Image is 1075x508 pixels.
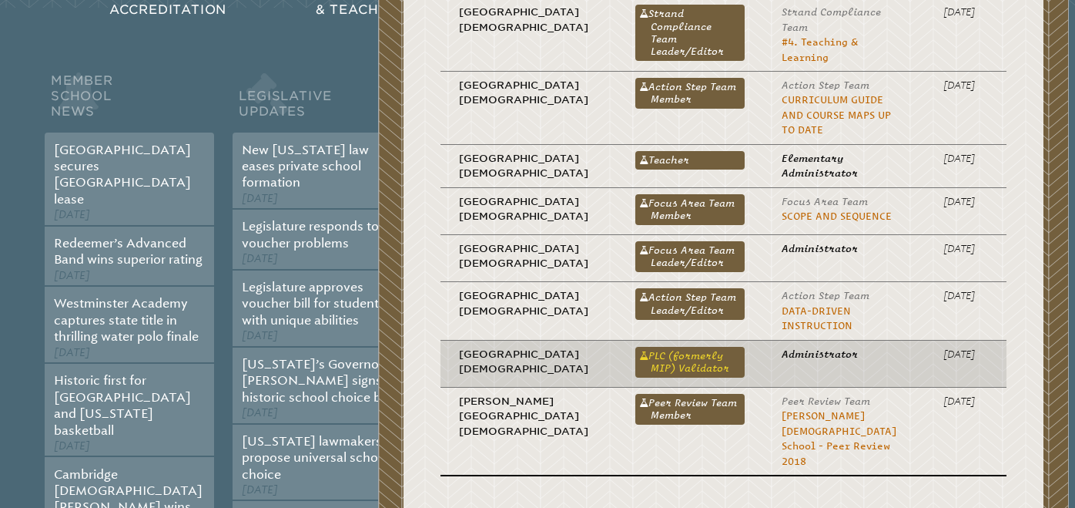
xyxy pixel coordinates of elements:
[782,395,870,407] span: Peer Review Team
[782,79,869,91] span: Action Step Team
[782,36,858,62] a: #4. Teaching & Learning
[782,347,906,362] p: Administrator
[54,439,90,452] span: [DATE]
[782,290,869,301] span: Action Step Team
[242,252,278,265] span: [DATE]
[635,78,745,109] a: Action Step Team Member
[242,219,379,250] a: Legislature responds to voucher problems
[635,288,745,319] a: Action Step Team Leader/Editor
[459,241,598,271] p: [GEOGRAPHIC_DATA][DEMOGRAPHIC_DATA]
[242,143,369,190] a: New [US_STATE] law eases private school formation
[233,69,402,133] h2: Legislative Updates
[242,406,278,419] span: [DATE]
[459,194,598,224] p: [GEOGRAPHIC_DATA][DEMOGRAPHIC_DATA]
[459,394,598,439] p: [PERSON_NAME][GEOGRAPHIC_DATA][DEMOGRAPHIC_DATA]
[943,194,988,209] p: [DATE]
[45,69,214,133] h2: Member School News
[782,210,892,222] a: Scope and Sequence
[242,483,278,496] span: [DATE]
[782,151,906,181] p: Elementary Administrator
[782,94,891,136] a: Curriculum Guide and Course Maps up to date
[242,434,389,482] a: [US_STATE] lawmakers propose universal school choice
[242,329,278,342] span: [DATE]
[943,347,988,362] p: [DATE]
[782,196,868,207] span: Focus Area Team
[943,288,988,303] p: [DATE]
[459,288,598,318] p: [GEOGRAPHIC_DATA][DEMOGRAPHIC_DATA]
[635,194,745,225] a: Focus Area Team Member
[242,357,390,405] a: [US_STATE]’s Governor [PERSON_NAME] signs historic school choice bill
[943,241,988,256] p: [DATE]
[635,347,745,378] a: PLC (formerly MIP) Validator
[54,269,90,282] span: [DATE]
[943,151,988,166] p: [DATE]
[54,236,203,267] a: Redeemer’s Advanced Band wins superior rating
[782,241,906,256] p: Administrator
[782,305,852,331] a: Data-driven instruction
[635,241,745,272] a: Focus Area Team Leader/Editor
[54,296,199,344] a: Westminster Academy captures state title in thrilling water polo finale
[459,5,598,35] p: [GEOGRAPHIC_DATA][DEMOGRAPHIC_DATA]
[54,143,191,207] a: [GEOGRAPHIC_DATA] secures [GEOGRAPHIC_DATA] lease
[635,394,745,425] a: Peer Review Team Member
[459,151,598,181] p: [GEOGRAPHIC_DATA][DEMOGRAPHIC_DATA]
[54,208,90,221] span: [DATE]
[54,373,191,437] a: Historic first for [GEOGRAPHIC_DATA] and [US_STATE] basketball
[782,6,881,32] span: Strand Compliance Team
[242,192,278,205] span: [DATE]
[943,394,988,409] p: [DATE]
[459,347,598,377] p: [GEOGRAPHIC_DATA][DEMOGRAPHIC_DATA]
[943,5,988,19] p: [DATE]
[943,78,988,93] p: [DATE]
[782,410,896,466] a: [PERSON_NAME][DEMOGRAPHIC_DATA] School - Peer Review 2018
[242,280,385,328] a: Legislature approves voucher bill for students with unique abilities
[635,151,745,170] a: Teacher
[459,78,598,108] p: [GEOGRAPHIC_DATA][DEMOGRAPHIC_DATA]
[635,5,745,61] a: Strand Compliance Team Leader/Editor
[54,346,90,359] span: [DATE]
